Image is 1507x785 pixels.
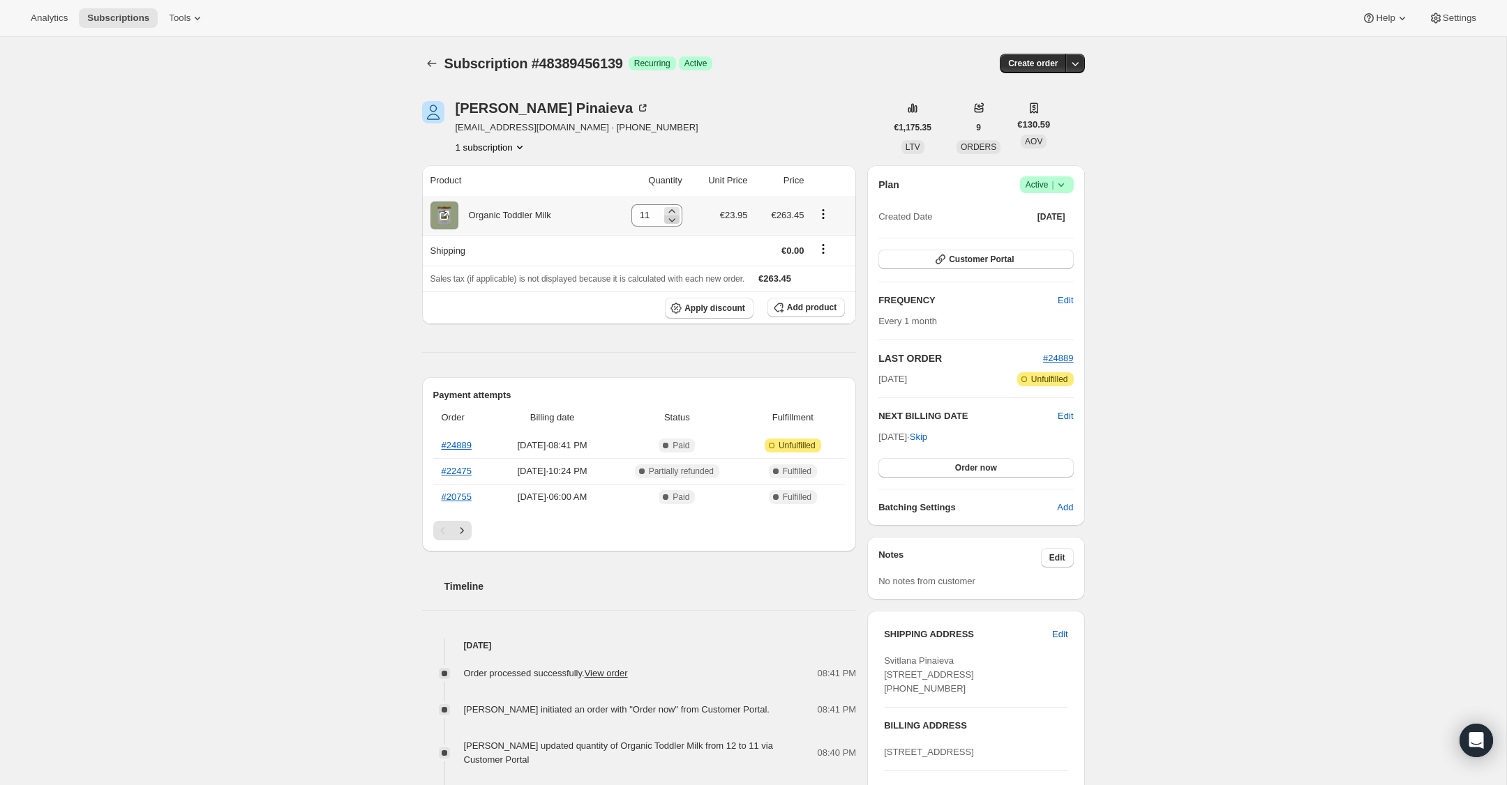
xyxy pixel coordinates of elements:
h3: Notes [878,548,1041,567]
span: Unfulfilled [779,440,816,451]
span: [DATE] · [878,432,927,442]
span: [EMAIL_ADDRESS][DOMAIN_NAME] · [PHONE_NUMBER] [456,121,698,135]
span: Subscriptions [87,13,149,24]
a: #22475 [442,466,472,476]
span: €0.00 [781,245,804,256]
button: €1,175.35 [886,118,940,137]
button: Product actions [456,140,527,154]
span: Apply discount [684,303,745,314]
span: Help [1376,13,1395,24]
span: Paid [673,491,689,503]
span: Unfulfilled [1031,374,1068,385]
span: Settings [1443,13,1476,24]
span: Edit [1052,627,1067,641]
span: 08:41 PM [818,666,857,680]
button: Shipping actions [812,241,834,257]
th: Price [752,165,809,196]
button: Add [1049,496,1081,519]
span: Order processed successfully. [464,668,628,678]
span: Partially refunded [649,466,714,477]
span: Edit [1058,294,1073,307]
button: Analytics [22,8,76,28]
span: Tools [169,13,190,24]
h3: SHIPPING ADDRESS [884,627,1052,641]
button: Tools [160,8,213,28]
th: Quantity [605,165,687,196]
span: Skip [910,430,927,444]
span: Status [613,411,740,425]
span: Add [1057,501,1073,515]
a: #24889 [1043,353,1073,363]
button: Apply discount [665,298,753,319]
button: Edit [1058,409,1073,423]
span: 08:41 PM [818,703,857,717]
h2: LAST ORDER [878,351,1043,365]
button: Edit [1049,289,1081,312]
div: [PERSON_NAME] Pinaieva [456,101,650,115]
h2: FREQUENCY [878,294,1058,307]
a: #24889 [442,440,472,450]
h2: Timeline [444,579,857,593]
span: [DATE] · 08:41 PM [500,439,605,452]
span: €23.95 [720,210,748,220]
button: Next [452,521,472,540]
button: Order now [878,458,1073,478]
button: Subscriptions [79,8,158,28]
nav: Pagination [433,521,846,540]
a: #20755 [442,491,472,502]
span: [DATE] [1037,211,1065,222]
span: [DATE] [878,372,907,386]
button: 9 [968,118,989,137]
h2: Payment attempts [433,388,846,402]
span: No notes from customer [878,576,975,586]
span: Customer Portal [949,254,1014,265]
span: Svitlana Pinaieva [STREET_ADDRESS] [PHONE_NUMBER] [884,655,974,694]
span: Edit [1049,552,1065,563]
div: Organic Toddler Milk [458,208,551,222]
span: Fulfillment [749,411,837,425]
span: Fulfilled [783,466,811,477]
span: [DATE] · 06:00 AM [500,490,605,504]
span: Every 1 month [878,316,937,326]
button: Subscriptions [422,54,442,73]
div: Open Intercom Messenger [1460,724,1493,757]
button: Help [1354,8,1417,28]
span: [STREET_ADDRESS] [884,747,974,757]
span: Subscription #48389456139 [444,56,623,71]
button: Edit [1044,623,1076,646]
span: | [1051,179,1054,190]
span: Created Date [878,210,932,224]
span: [DATE] · 10:24 PM [500,464,605,478]
h3: BILLING ADDRESS [884,719,1067,733]
span: €130.59 [1017,118,1050,132]
span: €263.45 [758,273,791,284]
span: Create order [1008,58,1058,69]
button: Create order [1000,54,1066,73]
span: ORDERS [961,142,996,152]
span: [PERSON_NAME] initiated an order with "Order now" from Customer Portal. [464,704,770,715]
span: 08:40 PM [818,746,857,760]
button: Edit [1041,548,1074,567]
span: Active [684,58,707,69]
th: Unit Price [687,165,752,196]
span: AOV [1025,137,1042,146]
h2: NEXT BILLING DATE [878,409,1058,423]
span: Recurring [634,58,670,69]
th: Shipping [422,235,606,266]
span: Active [1026,178,1068,192]
img: product img [430,201,458,229]
h4: [DATE] [422,639,857,653]
h6: Batching Settings [878,501,1057,515]
span: €1,175.35 [894,122,931,133]
span: Paid [673,440,689,451]
h2: Plan [878,178,899,192]
span: Svitlana Pinaieva [422,101,444,123]
a: View order [585,668,628,678]
span: Sales tax (if applicable) is not displayed because it is calculated with each new order. [430,274,745,284]
button: #24889 [1043,351,1073,365]
span: LTV [906,142,920,152]
span: €263.45 [771,210,804,220]
button: Skip [901,426,936,448]
span: Analytics [31,13,68,24]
